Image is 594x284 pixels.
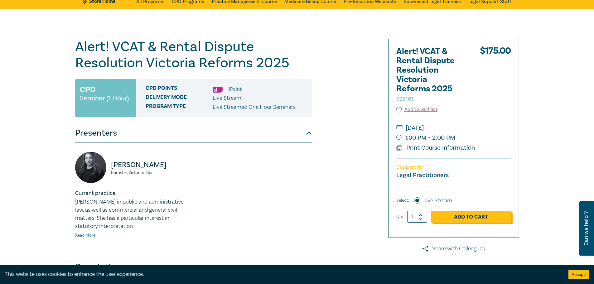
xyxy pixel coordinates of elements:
[396,144,475,152] a: Print Course Information
[396,197,409,204] span: Select:
[80,84,95,95] h3: CPD
[146,103,213,111] span: Program type
[396,171,449,179] small: Legal Practitioners
[111,171,190,175] small: Barrister, Victorian Bar
[431,211,511,223] a: Add to Cart
[407,211,427,223] input: 1
[568,270,589,279] button: Accept cookies
[396,95,413,103] small: S25161
[388,245,519,253] a: Share with Colleagues
[75,198,190,230] p: [PERSON_NAME] in public and administrative law, as well as commercial and general civil matters. ...
[396,213,403,220] label: Qty
[423,197,452,205] label: Live Stream
[80,95,129,101] small: Seminar (1 Hour)
[396,123,511,133] small: [DATE]
[213,87,223,93] img: Substantive Law
[396,133,511,143] small: 1:00 PM - 2:00 PM
[146,85,213,93] span: CPD Points
[75,39,312,71] h1: Alert! VCAT & Rental Dispute Resolution Victoria Reforms 2025
[75,190,116,197] strong: Current practice
[396,164,511,170] p: Designed for
[75,152,106,183] img: https://s3.ap-southeast-2.amazonaws.com/leo-cussen-store-production-content/Contacts/Rachel%20Mat...
[111,160,190,170] p: [PERSON_NAME]
[146,94,213,102] span: Delivery Mode
[75,124,312,142] button: Presenters
[213,94,241,102] span: Live Stream
[396,106,438,113] button: Add to wishlist
[480,47,511,106] div: $ 175.00
[5,270,559,278] div: This website uses cookies to enhance the user experience.
[228,85,242,93] li: 1 Point
[75,233,95,238] a: Read More
[396,47,465,103] h2: Alert! VCAT & Rental Dispute Resolution Victoria Reforms 2025
[583,205,589,252] span: Can we help ?
[75,258,312,277] button: Description
[213,103,296,111] p: Live Streamed One Hour Seminars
